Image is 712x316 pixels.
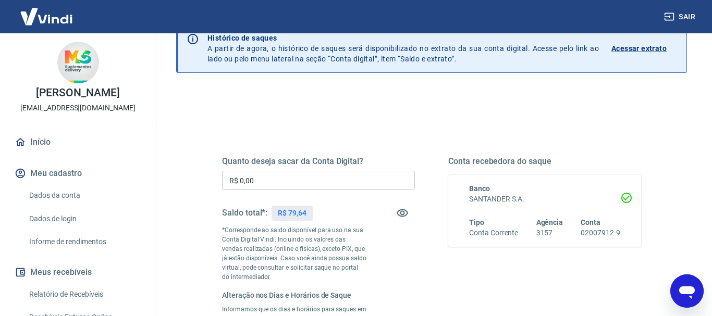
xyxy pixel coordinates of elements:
[536,227,563,238] h6: 3157
[222,290,367,300] h6: Alteração nos Dias e Horários de Saque
[25,284,143,305] a: Relatório de Recebíveis
[536,218,563,226] span: Agência
[469,218,484,226] span: Tipo
[13,261,143,284] button: Meus recebíveis
[20,103,136,113] p: [EMAIL_ADDRESS][DOMAIN_NAME]
[36,87,119,98] p: [PERSON_NAME]
[57,42,99,83] img: b4cfdcc2-0f5b-4811-a177-61bba389f7fa.jpeg
[278,208,306,219] p: R$ 79,64
[670,274,704,308] iframe: Botão para abrir a janela de mensagens
[662,7,699,27] button: Sair
[611,33,678,64] a: Acessar extrato
[469,227,518,238] h6: Conta Corrente
[25,231,143,252] a: Informe de rendimentos
[13,1,80,32] img: Vindi
[222,208,267,218] h5: Saldo total*:
[448,156,641,167] h5: Conta recebedora do saque
[207,33,599,64] p: A partir de agora, o histórico de saques será disponibilizado no extrato da sua conta digital. Ac...
[13,131,143,154] a: Início
[207,33,599,43] p: Histórico de saques
[581,218,600,226] span: Conta
[469,194,620,205] h6: SANTANDER S.A.
[25,185,143,206] a: Dados da conta
[13,162,143,185] button: Meu cadastro
[611,43,667,54] p: Acessar extrato
[581,227,620,238] h6: 02007912-9
[222,156,415,167] h5: Quanto deseja sacar da Conta Digital?
[222,225,367,282] p: *Corresponde ao saldo disponível para uso na sua Conta Digital Vindi. Incluindo os valores das ve...
[469,184,490,193] span: Banco
[25,208,143,230] a: Dados de login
